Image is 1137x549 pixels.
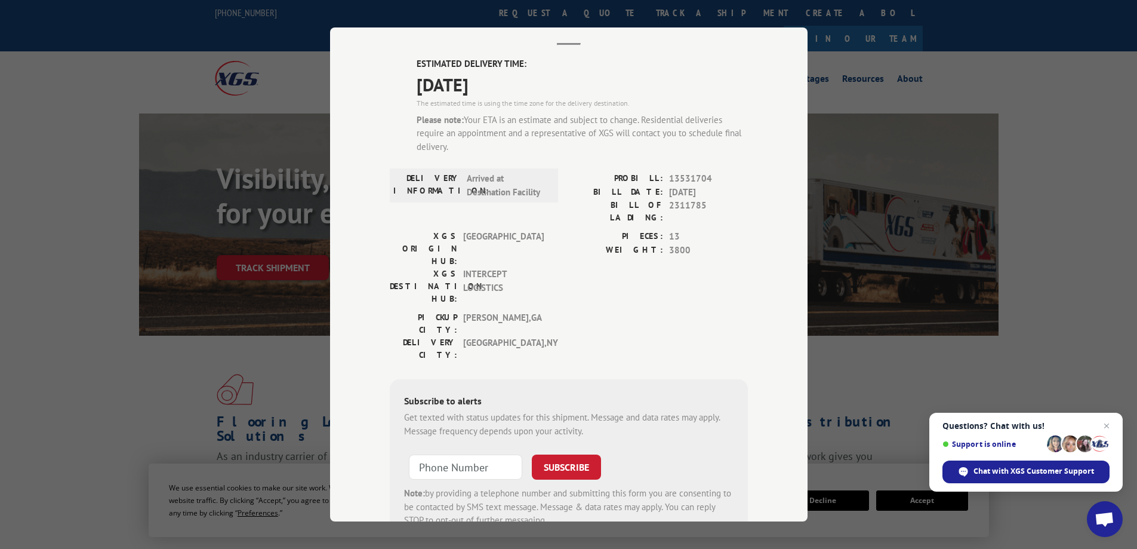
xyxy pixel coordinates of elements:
[417,71,748,98] span: [DATE]
[942,461,1110,483] div: Chat with XGS Customer Support
[417,57,748,71] label: ESTIMATED DELIVERY TIME:
[417,114,464,125] strong: Please note:
[569,172,663,186] label: PROBILL:
[532,455,601,480] button: SUBSCRIBE
[669,199,748,224] span: 2311785
[669,186,748,200] span: [DATE]
[417,98,748,109] div: The estimated time is using the time zone for the delivery destination.
[1099,419,1114,433] span: Close chat
[669,230,748,244] span: 13
[973,466,1094,477] span: Chat with XGS Customer Support
[404,411,734,438] div: Get texted with status updates for this shipment. Message and data rates may apply. Message frequ...
[467,172,547,199] span: Arrived at Destination Facility
[409,455,522,480] input: Phone Number
[942,421,1110,431] span: Questions? Chat with us!
[393,172,461,199] label: DELIVERY INFORMATION:
[569,244,663,257] label: WEIGHT:
[390,268,457,305] label: XGS DESTINATION HUB:
[669,244,748,257] span: 3800
[390,336,457,361] label: DELIVERY CITY:
[404,394,734,411] div: Subscribe to alerts
[390,311,457,336] label: PICKUP CITY:
[390,5,748,27] h2: Track Shipment
[569,230,663,244] label: PIECES:
[942,440,1043,449] span: Support is online
[463,311,544,336] span: [PERSON_NAME] , GA
[404,487,425,499] strong: Note:
[390,230,457,268] label: XGS ORIGIN HUB:
[463,268,544,305] span: INTERCEPT LOGISTICS
[463,230,544,268] span: [GEOGRAPHIC_DATA]
[417,114,748,154] div: Your ETA is an estimate and subject to change. Residential deliveries require an appointment and ...
[463,336,544,361] span: [GEOGRAPHIC_DATA] , NY
[569,186,663,200] label: BILL DATE:
[1087,501,1123,537] div: Open chat
[669,172,748,186] span: 13531704
[404,487,734,527] div: by providing a telephone number and submitting this form you are consenting to be contacted by SM...
[569,199,663,224] label: BILL OF LADING:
